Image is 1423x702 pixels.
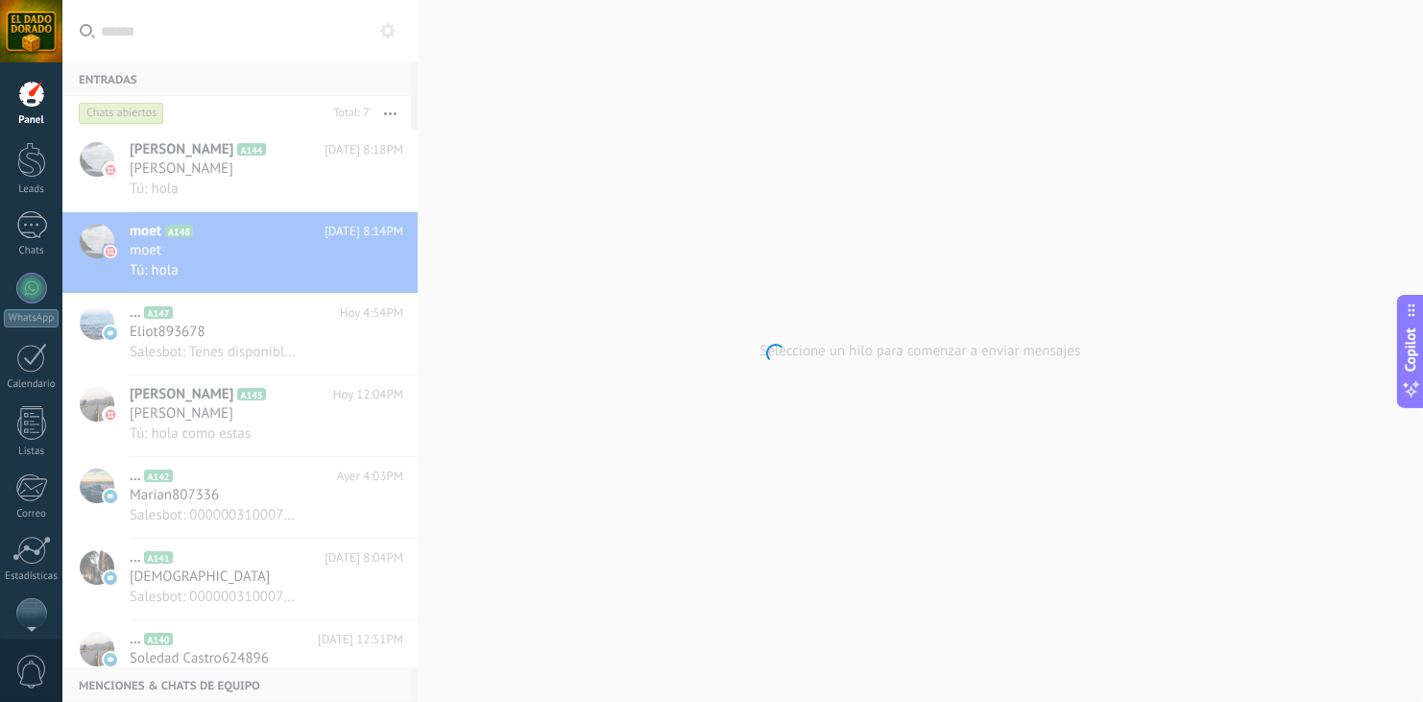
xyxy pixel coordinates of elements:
[4,245,60,257] div: Chats
[4,378,60,391] div: Calendario
[4,309,59,327] div: WhatsApp
[20,602,44,626] img: Fromni
[4,446,60,458] div: Listas
[4,114,60,127] div: Panel
[1402,327,1421,372] span: Copilot
[4,183,60,196] div: Leads
[4,508,60,520] div: Correo
[4,570,60,583] div: Estadísticas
